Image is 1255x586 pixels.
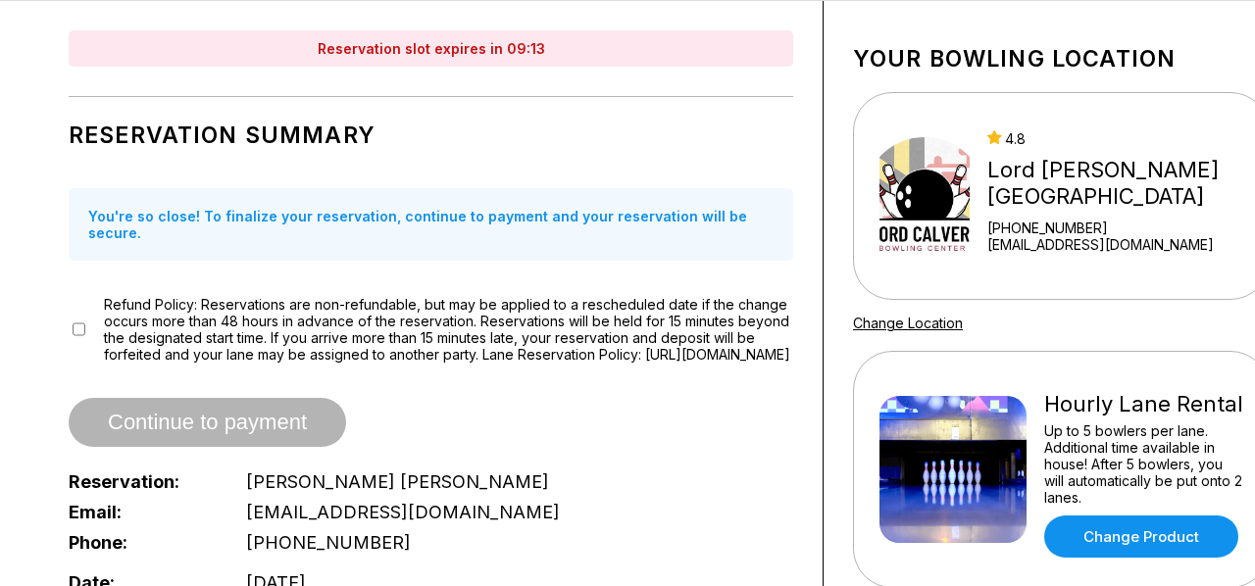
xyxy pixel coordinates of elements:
[69,30,793,67] div: Reservation slot expires in 09:13
[1044,515,1238,558] a: Change Product
[69,502,214,522] span: Email:
[853,315,963,331] a: Change Location
[246,471,549,492] span: [PERSON_NAME] [PERSON_NAME]
[1044,391,1243,417] div: Hourly Lane Rental
[69,188,793,261] div: You're so close! To finalize your reservation, continue to payment and your reservation will be s...
[69,532,214,553] span: Phone:
[879,122,970,269] img: Lord Calvert Bowling Center
[69,471,214,492] span: Reservation:
[104,296,793,363] label: Refund Policy: Reservations are non-refundable, but may be applied to a rescheduled date if the c...
[879,396,1027,543] img: Hourly Lane Rental
[246,532,411,553] span: [PHONE_NUMBER]
[1044,422,1243,506] div: Up to 5 bowlers per lane. Additional time available in house! After 5 bowlers, you will automatic...
[246,502,560,522] span: [EMAIL_ADDRESS][DOMAIN_NAME]
[69,122,793,149] h1: Reservation Summary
